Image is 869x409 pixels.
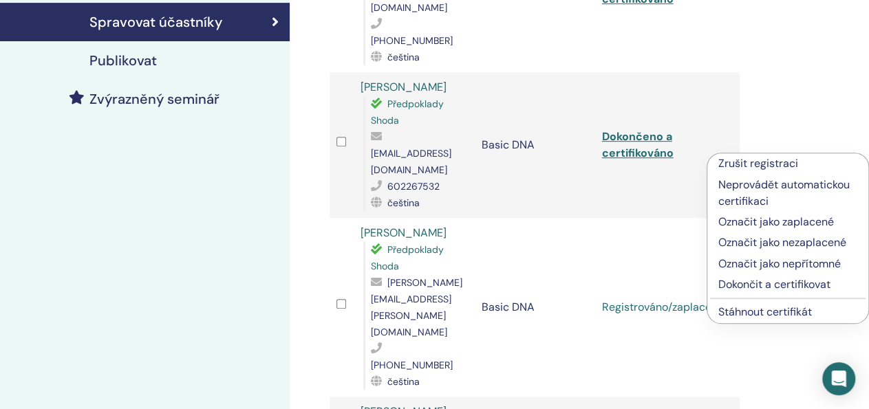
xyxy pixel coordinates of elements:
[89,14,222,30] h4: Spravovat účastníky
[387,375,420,388] span: čeština
[371,98,444,126] span: Předpoklady Shoda
[718,305,812,319] a: Stáhnout certifikát
[89,52,157,69] h4: Publikovat
[387,51,420,63] span: čeština
[371,359,453,371] span: [PHONE_NUMBER]
[474,218,594,397] td: Basic DNA
[371,276,462,338] span: [PERSON_NAME][EMAIL_ADDRESS][PERSON_NAME][DOMAIN_NAME]
[387,180,440,192] span: 602267532
[89,91,219,107] h4: Zvýrazněný seminář
[361,225,447,240] a: [PERSON_NAME]
[387,197,420,209] span: čeština
[371,243,444,272] span: Předpoklady Shoda
[474,72,594,218] td: Basic DNA
[602,129,674,160] a: Dokončeno a certifikováno
[718,214,857,230] p: Označit jako zaplacené
[718,256,857,272] p: Označit jako nepřítomné
[822,362,855,395] div: Open Intercom Messenger
[718,234,857,251] p: Označit jako nezaplacené
[361,80,447,94] a: [PERSON_NAME]
[718,177,857,210] p: Neprovádět automatickou certifikaci
[718,155,857,172] p: Zrušit registraci
[371,147,451,176] span: [EMAIL_ADDRESS][DOMAIN_NAME]
[718,276,857,293] p: Dokončit a certifikovat
[371,34,453,47] span: [PHONE_NUMBER]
